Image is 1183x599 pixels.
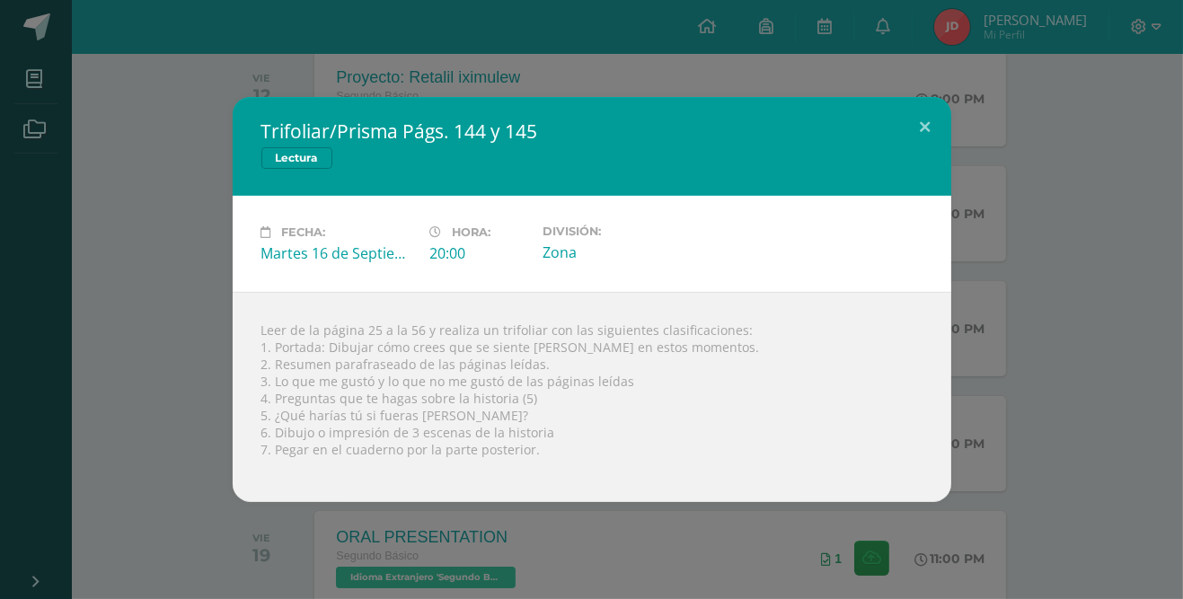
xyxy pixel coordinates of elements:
div: Zona [543,242,697,262]
button: Close (Esc) [900,97,951,158]
div: 20:00 [430,243,528,263]
span: Fecha: [282,225,326,239]
div: Martes 16 de Septiembre [261,243,416,263]
div: Leer de la página 25 a la 56 y realiza un trifoliar con las siguientes clasificaciones: 1. Portad... [233,292,951,502]
span: Lectura [261,147,332,169]
h2: Trifoliar/Prisma Págs. 144 y 145 [261,119,923,144]
label: División: [543,225,697,238]
span: Hora: [453,225,491,239]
